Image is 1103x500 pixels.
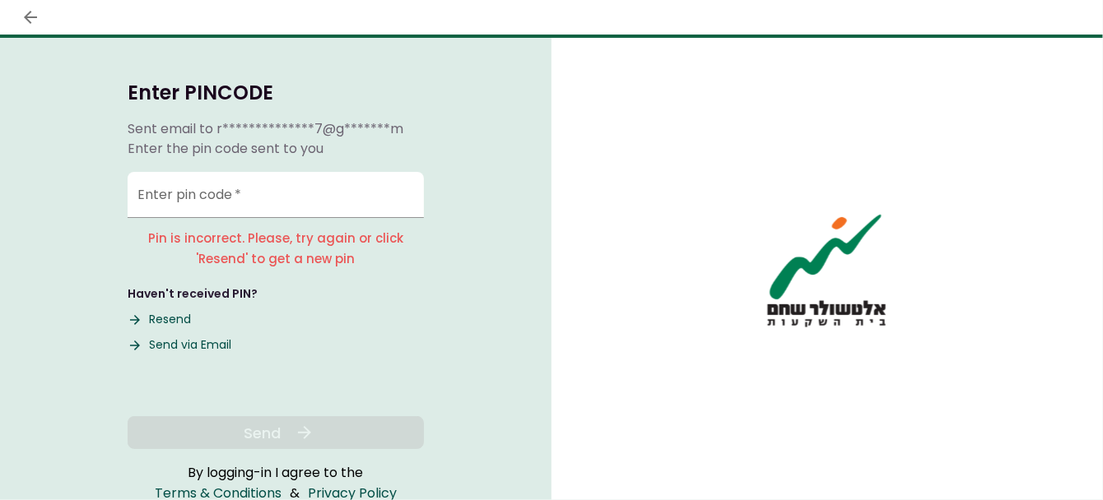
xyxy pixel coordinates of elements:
[128,336,231,354] button: Send via Email
[128,229,424,270] p: Pin is incorrect. Please, try again or click 'Resend' to get a new pin
[128,119,424,159] div: Sent email to Enter the pin code sent to you
[756,210,897,329] img: AIO logo
[128,80,424,106] h1: Enter PINCODE
[128,416,424,449] button: Send
[128,462,424,483] div: By logging-in I agree to the
[16,3,44,31] button: back
[128,285,258,303] div: Haven't received PIN?
[244,422,282,444] span: Send
[128,311,191,328] button: Resend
